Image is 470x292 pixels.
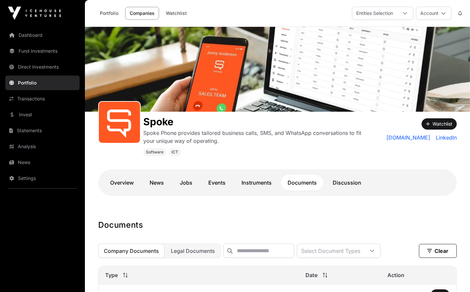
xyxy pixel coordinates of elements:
a: Overview [103,175,140,191]
a: Dashboard [5,28,80,42]
img: Spoke [85,27,470,112]
a: Jobs [173,175,199,191]
span: Company Documents [104,248,159,254]
a: [DOMAIN_NAME] [386,134,431,142]
span: Legal Documents [171,248,215,254]
button: Account [416,7,451,20]
a: Invest [5,107,80,122]
a: Events [202,175,232,191]
a: Statements [5,123,80,138]
nav: Tabs [103,175,451,191]
a: Instruments [235,175,278,191]
a: Discussion [326,175,368,191]
p: Spoke Phone provides tailored business calls, SMS, and WhatsApp conversations to fit your unique ... [143,129,367,145]
a: Settings [5,171,80,186]
a: Transactions [5,91,80,106]
button: Watchlist [422,118,457,130]
div: Entities Selection [352,7,397,20]
a: Analysis [5,139,80,154]
button: Clear [419,244,457,258]
a: Direct Investments [5,60,80,74]
button: Legal Documents [165,244,221,258]
a: Portfolio [96,7,123,20]
iframe: Chat Widget [437,260,470,292]
h1: Documents [98,220,457,230]
span: Type [105,271,118,279]
button: Company Documents [98,244,165,258]
img: Icehouse Ventures Logo [8,7,61,20]
span: Software [146,149,164,155]
span: ICT [171,149,178,155]
a: Fund Investments [5,44,80,58]
span: Date [305,271,317,279]
span: Action [387,271,404,279]
img: output-onlinepngtools---2025-06-23T115821.311.png [101,104,137,140]
div: Select Document Types [297,244,364,258]
a: Documents [281,175,323,191]
a: News [5,155,80,170]
a: Companies [125,7,159,20]
h1: Spoke [143,116,367,128]
a: Portfolio [5,76,80,90]
a: Watchlist [162,7,191,20]
a: LinkedIn [433,134,457,142]
a: News [143,175,170,191]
